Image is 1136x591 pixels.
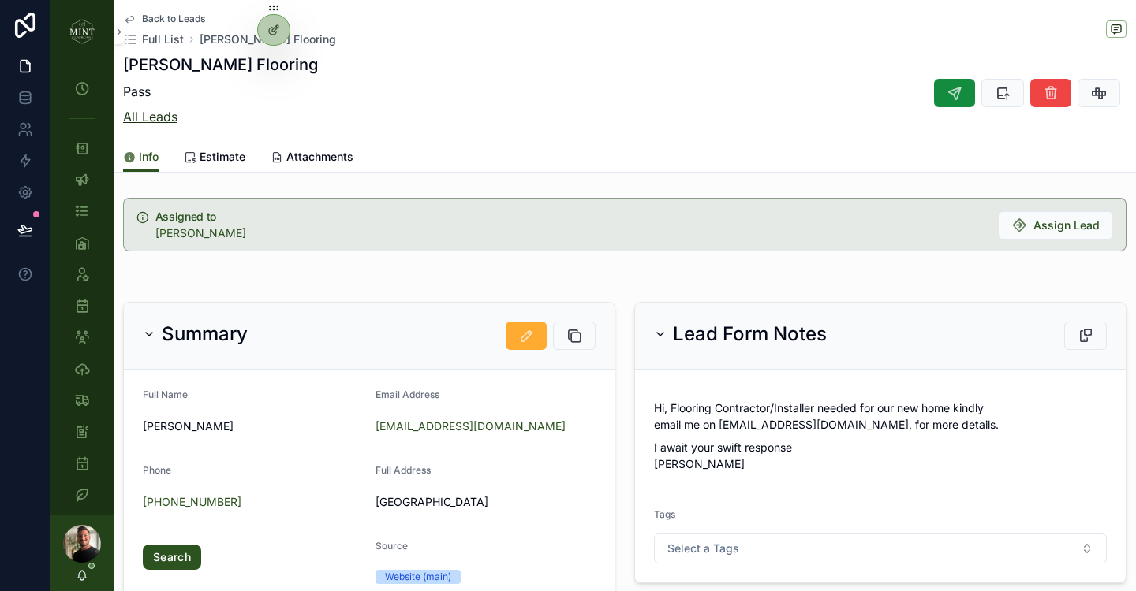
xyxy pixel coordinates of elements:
[654,439,1107,472] p: I await your swift response [PERSON_NAME]
[667,541,739,556] span: Select a Tags
[184,143,245,174] a: Estimate
[376,494,596,510] span: [GEOGRAPHIC_DATA]
[271,143,353,174] a: Attachments
[162,322,248,347] h2: Summary
[143,388,188,400] span: Full Name
[155,211,985,222] h5: Assigned to
[142,32,184,47] span: Full List
[654,533,1107,563] button: Select Button
[998,211,1113,240] button: Assign Lead
[376,540,408,552] span: Source
[673,322,827,347] h2: Lead Form Notes
[123,109,177,125] a: All Leads
[123,32,184,47] a: Full List
[200,149,245,165] span: Estimate
[69,19,95,44] img: App logo
[123,143,159,173] a: Info
[654,400,1107,433] p: Hi, Flooring Contractor/Installer needed for our new home kindly email me on [EMAIL_ADDRESS][DOMA...
[123,82,318,101] p: Pass
[1033,217,1100,233] span: Assign Lead
[376,464,431,476] span: Full Address
[143,494,241,510] a: [PHONE_NUMBER]
[654,508,675,520] span: Tags
[123,54,318,76] h1: [PERSON_NAME] Flooring
[376,418,566,434] a: [EMAIL_ADDRESS][DOMAIN_NAME]
[385,570,451,584] div: Website (main)
[123,13,205,25] a: Back to Leads
[142,13,205,25] span: Back to Leads
[143,545,201,570] a: Search
[50,63,114,515] div: scrollable content
[286,149,353,165] span: Attachments
[143,464,171,476] span: Phone
[155,225,985,241] div: Matt Schmuff
[200,32,336,47] a: [PERSON_NAME] Flooring
[139,149,159,165] span: Info
[376,388,439,400] span: Email Address
[143,418,363,434] span: [PERSON_NAME]
[155,226,246,240] span: [PERSON_NAME]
